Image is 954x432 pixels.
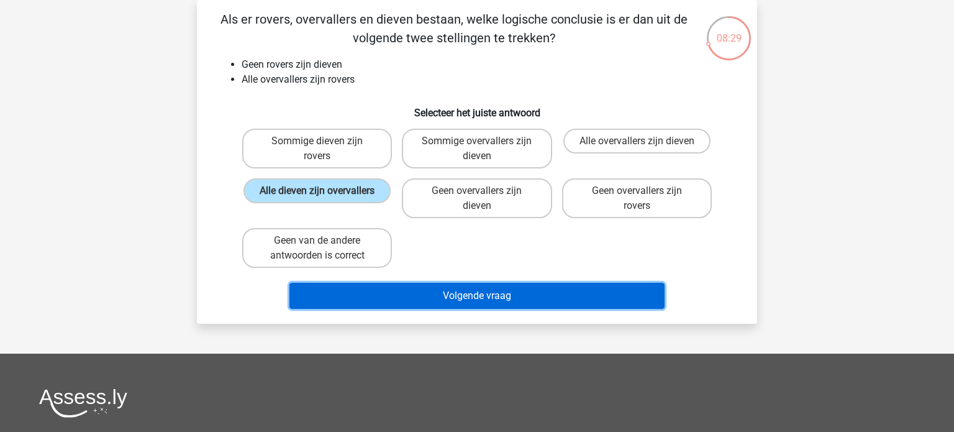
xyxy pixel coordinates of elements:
li: Alle overvallers zijn rovers [242,72,737,87]
h6: Selecteer het juiste antwoord [217,97,737,119]
label: Sommige overvallers zijn dieven [402,129,552,168]
label: Geen van de andere antwoorden is correct [242,228,392,268]
p: Als er rovers, overvallers en dieven bestaan, welke logische conclusie is er dan uit de volgende ... [217,10,691,47]
li: Geen rovers zijn dieven [242,57,737,72]
div: 08:29 [706,15,752,46]
label: Geen overvallers zijn rovers [562,178,712,218]
label: Geen overvallers zijn dieven [402,178,552,218]
label: Sommige dieven zijn rovers [242,129,392,168]
button: Volgende vraag [289,283,665,309]
label: Alle overvallers zijn dieven [563,129,711,154]
label: Alle dieven zijn overvallers [243,178,391,203]
img: Assessly logo [39,388,127,418]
